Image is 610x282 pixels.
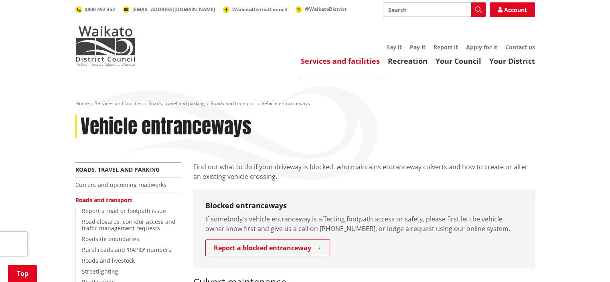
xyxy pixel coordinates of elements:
[466,43,497,51] a: Apply for it
[82,246,171,254] a: Rural roads and 'RAPID' numbers
[82,218,176,232] a: Road closures, corridor access and traffic management requests
[75,6,115,13] a: 0800 492 452
[132,6,215,13] span: [EMAIL_ADDRESS][DOMAIN_NAME]
[95,100,143,107] a: Services and facilities
[205,239,330,256] a: Report a blocked entranceway
[296,6,347,12] a: @WaikatoDistrict
[388,56,428,66] a: Recreation
[436,56,481,66] a: Your Council
[489,56,535,66] a: Your District
[82,257,135,264] a: Roads and livestock
[123,6,215,13] a: [EMAIL_ADDRESS][DOMAIN_NAME]
[205,201,523,210] h3: Blocked entranceways
[261,100,310,107] span: Vehicle entranceways
[75,26,136,66] img: Waikato District Council - Te Kaunihera aa Takiwaa o Waikato
[232,6,288,13] span: WaikatoDistrictCouncil
[75,100,89,107] a: Home
[434,43,458,51] a: Report it
[148,100,205,107] a: Roads, travel and parking
[75,100,535,107] nav: breadcrumb
[301,56,380,66] a: Services and facilities
[490,2,535,17] a: Account
[82,207,166,215] a: Report a road or footpath issue
[82,268,118,275] a: Streetlighting
[85,6,115,13] span: 0800 492 452
[410,43,426,51] a: Pay it
[211,100,256,107] a: Roads and transport
[205,214,523,233] p: If somebody's vehicle entranceway is affecting footpath access or safety, please first let the ve...
[75,166,160,173] a: Roads, travel and parking
[81,115,251,138] h1: Vehicle entranceways
[383,2,486,17] input: Search input
[75,196,132,204] a: Roads and transport
[193,162,535,181] p: Find out what to do if your driveway is blocked, who maintains entranceway culverts and how to cr...
[75,181,166,189] a: Current and upcoming roadworks
[82,235,139,243] a: Roadside boundaries
[223,6,288,13] a: WaikatoDistrictCouncil
[8,265,37,282] a: Top
[505,43,535,51] a: Contact us
[305,6,347,12] span: @WaikatoDistrict
[387,43,402,51] a: Say it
